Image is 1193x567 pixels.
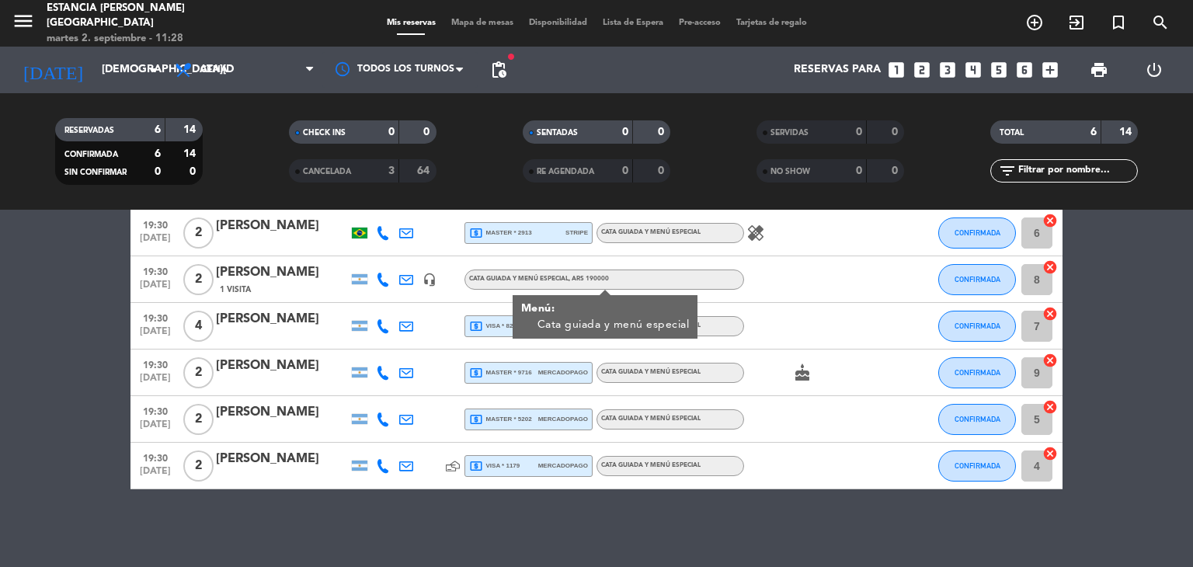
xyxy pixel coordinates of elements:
i: local_atm [469,459,483,473]
span: Cata guiada y menú especial [601,416,701,422]
strong: 64 [417,165,433,176]
i: cancel [1042,399,1058,415]
button: CONFIRMADA [938,450,1016,482]
div: Menú: [521,301,690,317]
span: RESERVADAS [64,127,114,134]
span: 19:30 [136,448,175,466]
span: TOTAL [1000,129,1024,137]
button: CONFIRMADA [938,404,1016,435]
i: turned_in_not [1109,13,1128,32]
span: Mis reservas [379,19,443,27]
span: CONFIRMADA [955,461,1000,470]
i: healing [746,224,765,242]
i: filter_list [998,162,1017,180]
strong: 14 [183,148,199,159]
span: CONFIRMADA [955,368,1000,377]
span: CONFIRMADA [955,322,1000,330]
span: CHECK INS [303,129,346,137]
i: search [1151,13,1170,32]
span: print [1090,61,1108,79]
i: looks_two [912,60,932,80]
span: SENTADAS [537,129,578,137]
input: Filtrar por nombre... [1017,162,1137,179]
strong: 0 [856,127,862,137]
span: CONFIRMADA [955,228,1000,237]
span: mercadopago [538,367,588,377]
span: mercadopago [538,414,588,424]
i: cancel [1042,213,1058,228]
span: SIN CONFIRMAR [64,169,127,176]
span: 2 [183,357,214,388]
strong: 0 [622,165,628,176]
span: SERVIDAS [770,129,809,137]
span: 19:30 [136,308,175,326]
span: Cata guiada y menú especial [469,276,609,282]
i: looks_one [886,60,906,80]
span: 19:30 [136,262,175,280]
i: looks_3 [937,60,958,80]
span: Lista de Espera [595,19,671,27]
span: 2 [183,450,214,482]
strong: 0 [892,127,901,137]
span: Cata guiada y menú especial [601,369,701,375]
div: [PERSON_NAME] [216,309,348,329]
i: local_atm [469,412,483,426]
strong: 14 [1119,127,1135,137]
strong: 0 [658,165,667,176]
span: visa * 8247 [469,319,520,333]
strong: 14 [183,124,199,135]
strong: 0 [856,165,862,176]
i: cancel [1042,259,1058,275]
i: cancel [1042,306,1058,322]
span: 2 [183,404,214,435]
span: Cata guiada y menú especial [601,462,701,468]
i: looks_6 [1014,60,1035,80]
span: mercadopago [538,461,588,471]
span: NO SHOW [770,168,810,176]
i: menu [12,9,35,33]
span: 2 [183,217,214,249]
span: [DATE] [136,326,175,344]
span: 19:30 [136,215,175,233]
span: , ARS 190000 [569,276,609,282]
span: CONFIRMADA [64,151,118,158]
span: Tarjetas de regalo [729,19,815,27]
span: CANCELADA [303,168,351,176]
strong: 0 [423,127,433,137]
div: [PERSON_NAME] [216,216,348,236]
span: Disponibilidad [521,19,595,27]
i: looks_4 [963,60,983,80]
div: Cata guiada y menú especial [537,317,690,333]
i: exit_to_app [1067,13,1086,32]
strong: 6 [155,148,161,159]
strong: 0 [155,166,161,177]
i: add_box [1040,60,1060,80]
span: CONFIRMADA [955,275,1000,283]
span: master * 9716 [469,366,532,380]
i: cancel [1042,446,1058,461]
i: power_settings_new [1145,61,1163,79]
span: master * 5202 [469,412,532,426]
span: stripe [565,228,588,238]
i: add_circle_outline [1025,13,1044,32]
span: 2 [183,264,214,295]
button: CONFIRMADA [938,311,1016,342]
span: 19:30 [136,355,175,373]
span: pending_actions [489,61,508,79]
div: Estancia [PERSON_NAME] [GEOGRAPHIC_DATA] [47,1,287,31]
i: arrow_drop_down [144,61,163,79]
span: [DATE] [136,233,175,251]
span: 4 [183,311,214,342]
div: [PERSON_NAME] [216,449,348,469]
strong: 3 [388,165,395,176]
button: CONFIRMADA [938,357,1016,388]
i: headset_mic [423,273,437,287]
strong: 0 [892,165,901,176]
i: local_atm [469,226,483,240]
strong: 0 [388,127,395,137]
span: master * 2913 [469,226,532,240]
button: menu [12,9,35,38]
span: [DATE] [136,373,175,391]
span: [DATE] [136,280,175,297]
strong: 6 [1090,127,1097,137]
